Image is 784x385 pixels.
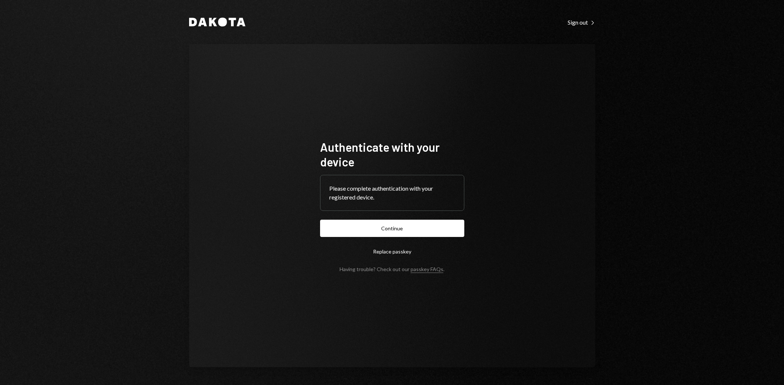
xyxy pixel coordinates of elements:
div: Sign out [568,19,595,26]
div: Having trouble? Check out our . [340,266,444,272]
a: passkey FAQs [411,266,443,273]
button: Continue [320,220,464,237]
div: Please complete authentication with your registered device. [329,184,455,202]
button: Replace passkey [320,243,464,260]
h1: Authenticate with your device [320,140,464,169]
a: Sign out [568,18,595,26]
